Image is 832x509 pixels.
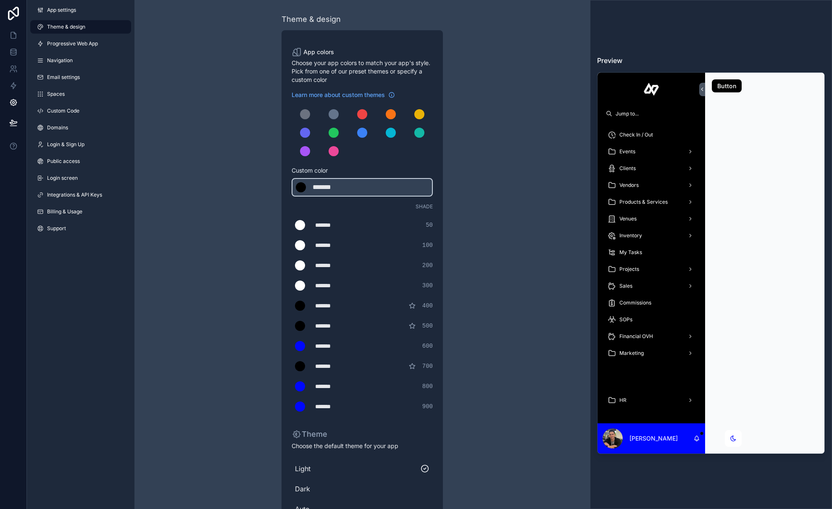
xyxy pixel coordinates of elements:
[616,110,676,117] span: Jump to...
[712,79,742,93] button: Button
[619,316,632,323] span: SOPs
[47,192,102,198] span: Integrations & API Keys
[619,215,637,222] span: Venues
[422,342,433,350] span: 600
[30,104,131,118] a: Custom Code
[30,54,131,67] a: Navigation
[47,24,85,30] span: Theme & design
[303,48,334,56] span: App colors
[30,188,131,202] a: Integrations & API Keys
[30,71,131,84] a: Email settings
[30,20,131,34] a: Theme & design
[619,249,642,256] span: My Tasks
[295,464,420,474] span: Light
[603,393,700,408] a: HR
[629,434,678,443] p: [PERSON_NAME]
[597,55,825,66] h3: Preview
[603,278,700,294] a: Sales
[689,110,696,117] span: K
[47,158,80,165] span: Public access
[47,141,84,148] span: Login & Sign Up
[292,442,433,450] span: Choose the default theme for your app
[282,13,341,25] div: Theme & design
[603,211,700,226] a: Venues
[619,148,635,155] span: Events
[619,232,642,239] span: Inventory
[47,40,98,47] span: Progressive Web App
[603,329,700,344] a: Financial OVH
[422,362,433,370] span: 700
[603,194,700,210] a: Products & Services
[47,7,76,13] span: App settings
[422,302,433,310] span: 400
[30,138,131,151] a: Login & Sign Up
[603,178,700,193] a: Vendors
[292,59,433,84] span: Choose your app colors to match your app's style. Pick from one of our preset themes or specify a...
[292,166,426,175] span: Custom color
[30,171,131,185] a: Login screen
[292,91,385,99] span: Learn more about custom themes
[619,165,636,172] span: Clients
[30,3,131,17] a: App settings
[47,108,79,114] span: Custom Code
[47,74,80,81] span: Email settings
[619,299,651,306] span: Commissions
[47,208,82,215] span: Billing & Usage
[422,241,433,249] span: 100
[603,295,700,310] a: Commissions
[292,428,327,440] p: Theme
[47,175,78,181] span: Login screen
[292,91,395,99] a: Learn more about custom themes
[422,382,433,391] span: 800
[47,225,66,232] span: Support
[619,182,639,189] span: Vendors
[619,350,644,357] span: Marketing
[422,322,433,330] span: 500
[422,281,433,290] span: 300
[619,199,668,205] span: Products & Services
[416,203,433,210] span: Shade
[619,283,632,289] span: Sales
[426,221,433,229] span: 50
[295,484,429,494] span: Dark
[30,121,131,134] a: Domains
[603,346,700,361] a: Marketing
[603,106,700,121] button: Jump to...K
[422,402,433,411] span: 900
[619,131,653,138] span: Check In / Out
[422,261,433,270] span: 200
[598,121,705,423] div: scrollable content
[603,245,700,260] a: My Tasks
[603,161,700,176] a: Clients
[619,266,639,273] span: Projects
[603,127,700,142] a: Check In / Out
[619,333,653,340] span: Financial OVH
[47,91,65,97] span: Spaces
[30,222,131,235] a: Support
[30,155,131,168] a: Public access
[603,228,700,243] a: Inventory
[30,205,131,218] a: Billing & Usage
[603,144,700,159] a: Events
[30,37,131,50] a: Progressive Web App
[619,397,627,404] span: HR
[47,124,68,131] span: Domains
[30,87,131,101] a: Spaces
[603,262,700,277] a: Projects
[47,57,73,64] span: Navigation
[603,312,700,327] a: SOPs
[644,83,659,96] img: App logo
